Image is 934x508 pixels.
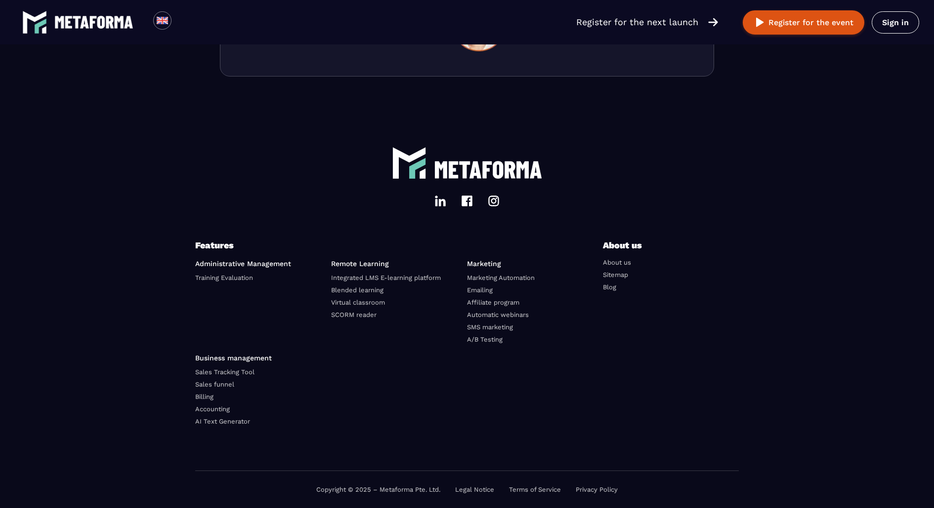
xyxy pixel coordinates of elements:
[331,260,460,268] p: Remote Learning
[195,238,603,252] p: Features
[316,486,440,493] p: Copyright © 2025 – Metaforma Pte. Ltd.
[195,354,392,362] p: Business management
[180,16,187,28] input: Search for option
[331,311,377,318] a: SCORM reader
[461,195,473,207] img: facebook
[743,10,864,35] button: Register for the event
[872,11,919,34] a: Sign in
[509,486,561,493] a: Terms of Service
[195,393,213,400] a: Billing
[455,486,494,493] a: Legal Notice
[576,486,618,493] a: Privacy Policy
[488,195,500,207] img: instagram
[22,10,47,35] img: logo
[331,286,383,294] a: Blended learning
[467,299,519,306] a: Affiliate program
[467,323,513,331] a: SMS marketing
[195,260,324,268] p: Administrative Management
[331,274,441,281] a: Integrated LMS E-learning platform
[392,146,426,180] img: logo
[195,368,255,376] a: Sales Tracking Tool
[156,14,169,27] img: en
[603,238,662,252] p: About us
[467,286,493,294] a: Emailing
[195,381,234,388] a: Sales funnel
[195,418,250,425] a: AI Text Generator
[467,336,503,343] a: A/B Testing
[603,259,631,266] a: About us
[754,16,766,29] img: play
[171,11,196,33] div: Search for option
[603,271,628,278] a: Sitemap
[195,405,230,413] a: Accounting
[467,274,535,281] a: Marketing Automation
[467,260,595,268] p: Marketing
[603,283,616,291] a: Blog
[195,274,253,281] a: Training Evaluation
[434,161,543,179] img: logo
[331,299,385,306] a: Virtual classroom
[54,16,133,29] img: logo
[576,15,698,29] p: Register for the next launch
[434,195,446,207] img: linkedin
[708,17,718,28] img: arrow-right
[467,311,529,318] a: Automatic webinars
